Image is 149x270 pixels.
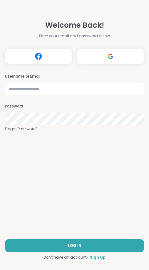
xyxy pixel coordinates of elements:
h3: Username or Email [5,74,144,79]
span: Enter your email and password below [39,33,110,39]
span: Don't have an account? [43,255,89,260]
span: Welcome Back! [45,20,104,31]
button: LOG IN [5,239,144,252]
img: ShareWell Logomark [105,50,116,62]
a: Sign up [90,255,106,260]
img: ShareWell Logomark [33,50,44,62]
span: LOG IN [68,243,81,248]
h3: Password [5,104,144,109]
a: Forgot Password? [5,126,144,132]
